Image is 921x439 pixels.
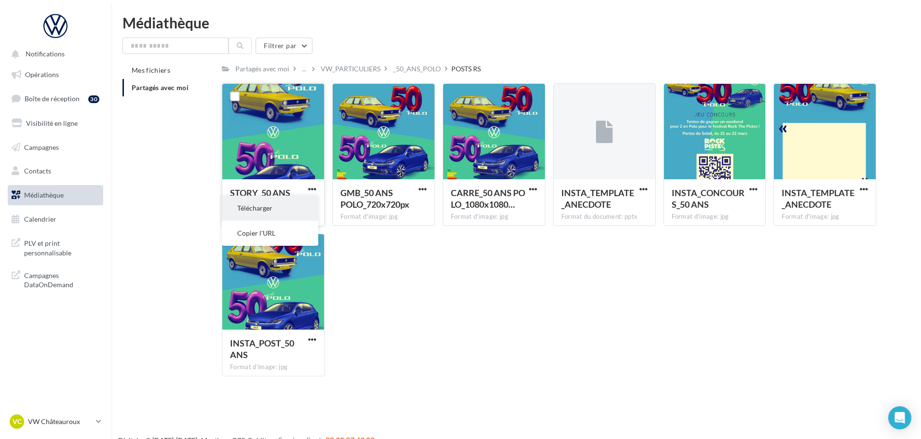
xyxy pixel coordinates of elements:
[230,338,294,360] span: INSTA_POST_50 ANS
[25,94,80,103] span: Boîte de réception
[451,187,525,210] span: CARRE_50 ANS POLO_1080x1080px
[672,187,745,210] span: INSTA_CONCOURS_50 ANS
[6,113,105,133] a: Visibilité en ligne
[230,363,316,372] div: Format d'image: jpg
[340,187,409,210] span: GMB_50 ANS POLO_720x720px
[25,70,59,79] span: Opérations
[340,213,427,221] div: Format d'image: jpg
[6,265,105,293] a: Campagnes DataOnDemand
[222,221,318,246] button: Copier l'URL
[132,83,189,92] span: Partagés avec moi
[24,143,59,151] span: Campagnes
[321,64,380,74] div: VW_PARTICULIERS
[6,161,105,181] a: Contacts
[6,209,105,229] a: Calendrier
[24,167,51,175] span: Contacts
[6,137,105,158] a: Campagnes
[24,237,99,257] span: PLV et print personnalisable
[24,191,64,199] span: Médiathèque
[122,15,909,30] div: Médiathèque
[6,88,105,109] a: Boîte de réception30
[26,50,65,58] span: Notifications
[235,64,289,74] div: Partagés avec moi
[561,187,634,210] span: INSTA_TEMPLATE_ANECDOTE
[230,187,304,210] span: STORY_50 ANS POLO_1080x1920p
[132,66,170,74] span: Mes fichiers
[782,187,854,210] span: INSTA_TEMPLATE_ANECDOTE
[6,65,105,85] a: Opérations
[6,185,105,205] a: Médiathèque
[24,215,56,223] span: Calendrier
[13,417,22,426] span: VC
[256,38,312,54] button: Filtrer par
[28,417,92,426] p: VW Châteauroux
[300,62,308,76] div: ...
[451,64,481,74] div: POSTS RS
[393,64,441,74] div: _50_ANS_POLO
[222,196,318,221] button: Télécharger
[451,213,537,221] div: Format d'image: jpg
[6,233,105,261] a: PLV et print personnalisable
[672,213,758,221] div: Format d'image: jpg
[24,269,99,290] span: Campagnes DataOnDemand
[888,406,911,429] div: Open Intercom Messenger
[88,95,99,103] div: 30
[8,412,103,431] a: VC VW Châteauroux
[26,119,78,127] span: Visibilité en ligne
[561,213,648,221] div: Format du document: pptx
[782,213,868,221] div: Format d'image: jpg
